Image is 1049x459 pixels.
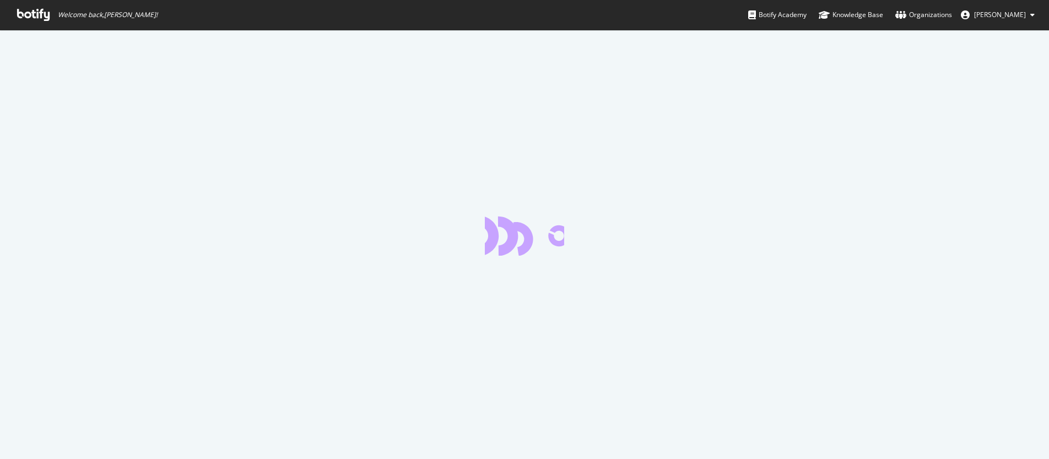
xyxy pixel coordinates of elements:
[485,216,564,256] div: animation
[895,9,952,20] div: Organizations
[952,6,1043,24] button: [PERSON_NAME]
[748,9,807,20] div: Botify Academy
[974,10,1026,19] span: Stefan Pioso
[819,9,883,20] div: Knowledge Base
[58,10,158,19] span: Welcome back, [PERSON_NAME] !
